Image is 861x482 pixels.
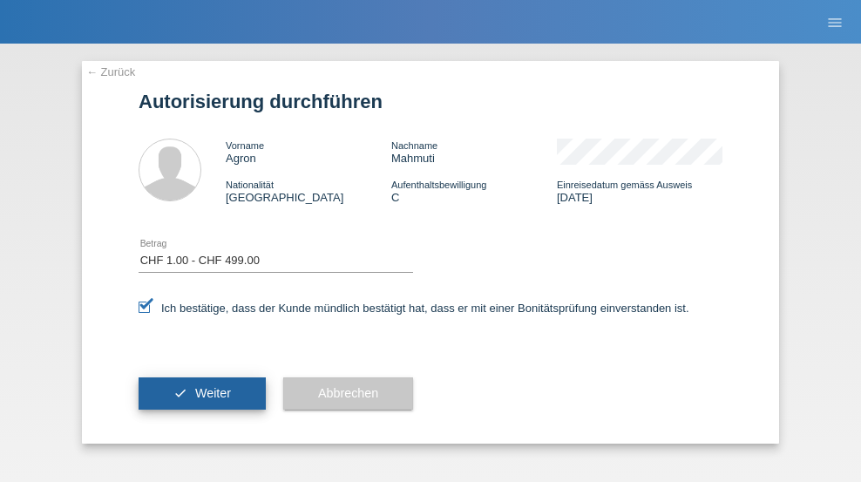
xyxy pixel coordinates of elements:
[391,139,557,165] div: Mahmuti
[173,386,187,400] i: check
[86,65,135,78] a: ← Zurück
[557,178,722,204] div: [DATE]
[391,178,557,204] div: C
[226,139,391,165] div: Agron
[283,377,413,411] button: Abbrechen
[817,17,852,27] a: menu
[139,377,266,411] button: check Weiter
[226,140,264,151] span: Vorname
[139,91,722,112] h1: Autorisierung durchführen
[195,386,231,400] span: Weiter
[557,180,692,190] span: Einreisedatum gemäss Ausweis
[391,180,486,190] span: Aufenthaltsbewilligung
[226,178,391,204] div: [GEOGRAPHIC_DATA]
[318,386,378,400] span: Abbrechen
[391,140,437,151] span: Nachname
[226,180,274,190] span: Nationalität
[826,14,844,31] i: menu
[139,302,689,315] label: Ich bestätige, dass der Kunde mündlich bestätigt hat, dass er mit einer Bonitätsprüfung einversta...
